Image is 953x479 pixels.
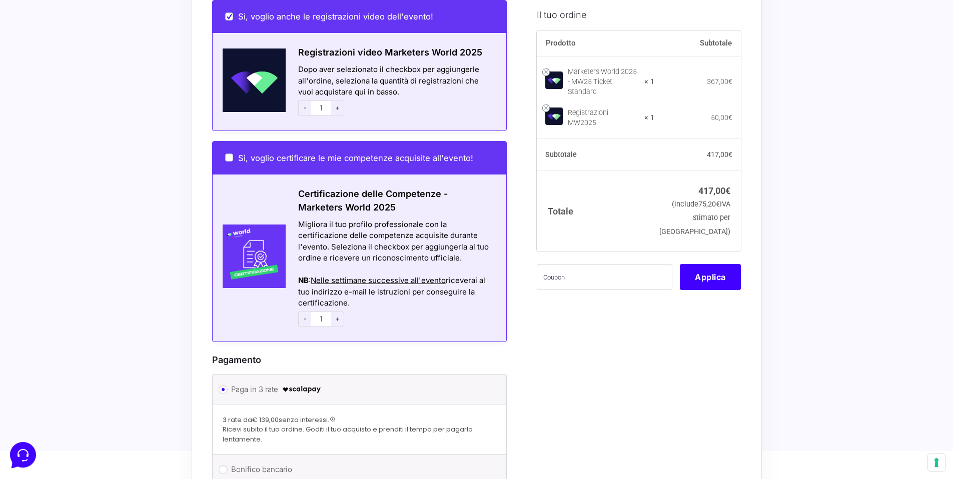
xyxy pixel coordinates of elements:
[286,64,506,118] div: Dopo aver selezionato il checkbox per aggiungerle all'ordine, seleziona la quantità di registrazi...
[48,56,68,76] img: dark
[65,90,148,98] span: Inizia una conversazione
[87,335,114,344] p: Messaggi
[707,150,732,158] bdi: 417,00
[707,77,732,85] bdi: 367,00
[8,8,168,24] h2: Ciao da Marketers 👋
[225,153,233,161] input: Sì, voglio certificare le mie competenze acquisite all'evento!
[298,311,311,326] span: -
[8,440,38,470] iframe: Customerly Messenger Launcher
[537,7,741,21] h3: Il tuo ordine
[213,48,286,112] img: Schermata-2022-04-11-alle-18.28.41.png
[728,77,732,85] span: €
[698,185,730,196] bdi: 417,00
[728,150,732,158] span: €
[728,113,732,121] span: €
[32,56,52,76] img: dark
[928,454,945,471] button: Le tue preferenze relative al consenso per le tecnologie di tracciamento
[331,311,344,326] span: +
[311,100,331,115] input: 1
[154,335,169,344] p: Aiuto
[654,30,741,56] th: Subtotale
[212,353,507,366] h3: Pagamento
[568,66,638,96] div: Marketers World 2025 - MW25 Ticket Standard
[545,71,563,89] img: Marketers World 2025 - MW25 Ticket Standard
[30,335,47,344] p: Home
[16,56,36,76] img: dark
[70,321,131,344] button: Messaggi
[298,275,494,309] div: : riceverai al tuo indirizzo e-mail le istruzioni per conseguire la certificazione.
[311,275,446,285] span: Nelle settimane successive all'evento
[238,11,433,21] span: Si, voglio anche le registrazioni video dell'evento!
[16,84,184,104] button: Inizia una conversazione
[298,219,494,264] div: Migliora il tuo profilo professionale con la certificazione delle competenze acquisite durante l'...
[238,153,473,163] span: Sì, voglio certificare le mie competenze acquisite all'evento!
[568,107,638,127] div: Registrazioni MW2025
[298,275,309,285] strong: NB
[680,263,741,289] button: Applica
[644,76,654,86] strong: × 1
[537,263,672,289] input: Coupon
[16,40,85,48] span: Le tue conversazioni
[537,170,654,251] th: Totale
[231,462,485,477] label: Bonifico bancario
[537,30,654,56] th: Prodotto
[23,145,164,155] input: Cerca un articolo...
[659,200,730,235] small: (include IVA stimato per [GEOGRAPHIC_DATA])
[298,264,494,275] div: Azioni del messaggio
[298,47,482,57] span: Registrazioni video Marketers World 2025
[644,112,654,122] strong: × 1
[16,124,78,132] span: Trova una risposta
[231,382,485,397] label: Paga in 3 rate
[298,100,311,115] span: -
[545,107,563,125] img: Registrazioni MW2025
[311,311,331,326] input: 1
[131,321,192,344] button: Aiuto
[107,124,184,132] a: Apri Centro Assistenza
[225,12,233,20] input: Si, voglio anche le registrazioni video dell'evento!
[698,200,720,208] span: 75,20
[8,321,70,344] button: Home
[213,224,286,288] img: Certificazione-MW24-300x300-1.jpg
[711,113,732,121] bdi: 50,00
[298,188,448,212] span: Certificazione delle Competenze - Marketers World 2025
[725,185,730,196] span: €
[537,138,654,170] th: Subtotale
[282,383,322,395] img: scalapay-logo-black.png
[331,100,344,115] span: +
[716,200,720,208] span: €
